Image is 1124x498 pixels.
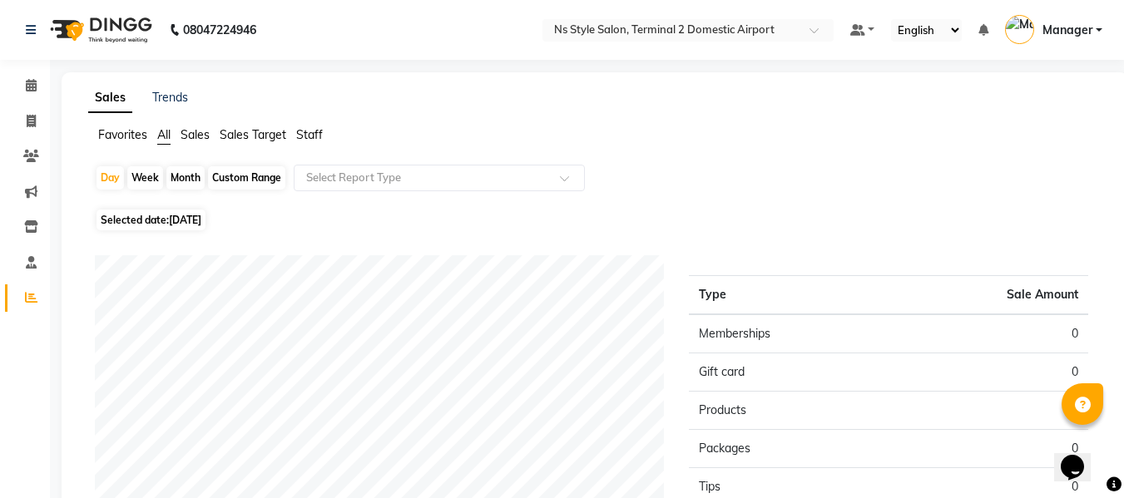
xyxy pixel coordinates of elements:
th: Type [689,276,889,315]
td: 0 [889,353,1088,392]
th: Sale Amount [889,276,1088,315]
td: 0 [889,430,1088,468]
a: Sales [88,83,132,113]
b: 08047224946 [183,7,256,53]
td: Packages [689,430,889,468]
td: 0 [889,314,1088,353]
td: 0 [889,392,1088,430]
td: Products [689,392,889,430]
span: Manager [1042,22,1092,39]
span: Sales Target [220,127,286,142]
iframe: chat widget [1054,431,1107,481]
span: Favorites [98,127,147,142]
span: Staff [296,127,323,142]
div: Month [166,166,205,190]
span: Sales [181,127,210,142]
img: logo [42,7,156,53]
span: Selected date: [97,210,205,230]
div: Day [97,166,124,190]
span: [DATE] [169,214,201,226]
div: Custom Range [208,166,285,190]
a: Trends [152,90,188,105]
span: All [157,127,171,142]
td: Gift card [689,353,889,392]
div: Week [127,166,163,190]
td: Memberships [689,314,889,353]
img: Manager [1005,15,1034,44]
